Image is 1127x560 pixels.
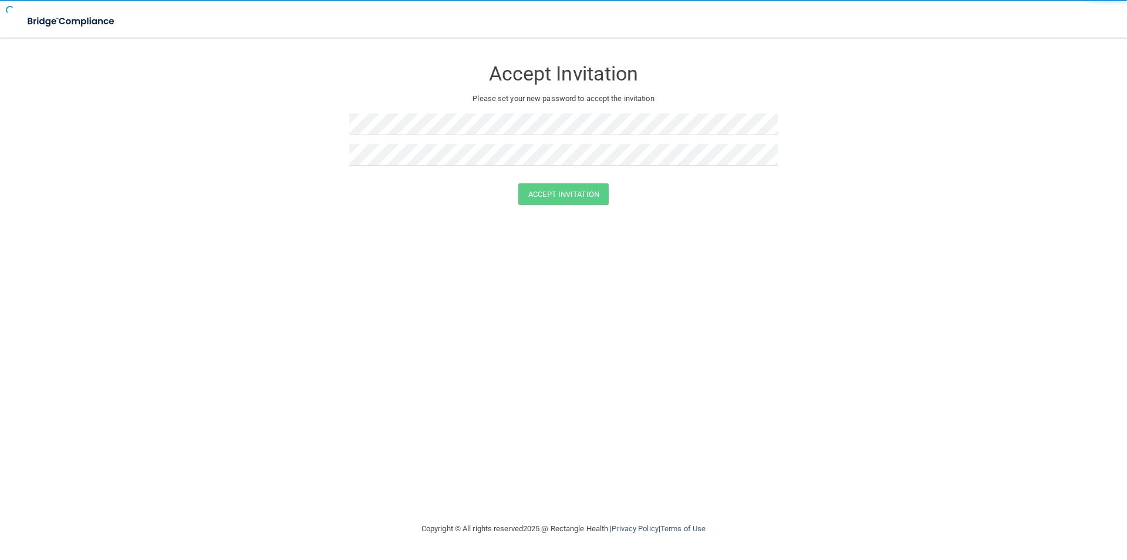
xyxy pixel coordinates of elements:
div: Copyright © All rights reserved 2025 @ Rectangle Health | | [349,510,778,548]
button: Accept Invitation [518,183,609,205]
a: Privacy Policy [612,524,658,533]
img: bridge_compliance_login_screen.278c3ca4.svg [18,9,126,33]
a: Terms of Use [660,524,706,533]
p: Please set your new password to accept the invitation [358,92,769,106]
h3: Accept Invitation [349,63,778,85]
